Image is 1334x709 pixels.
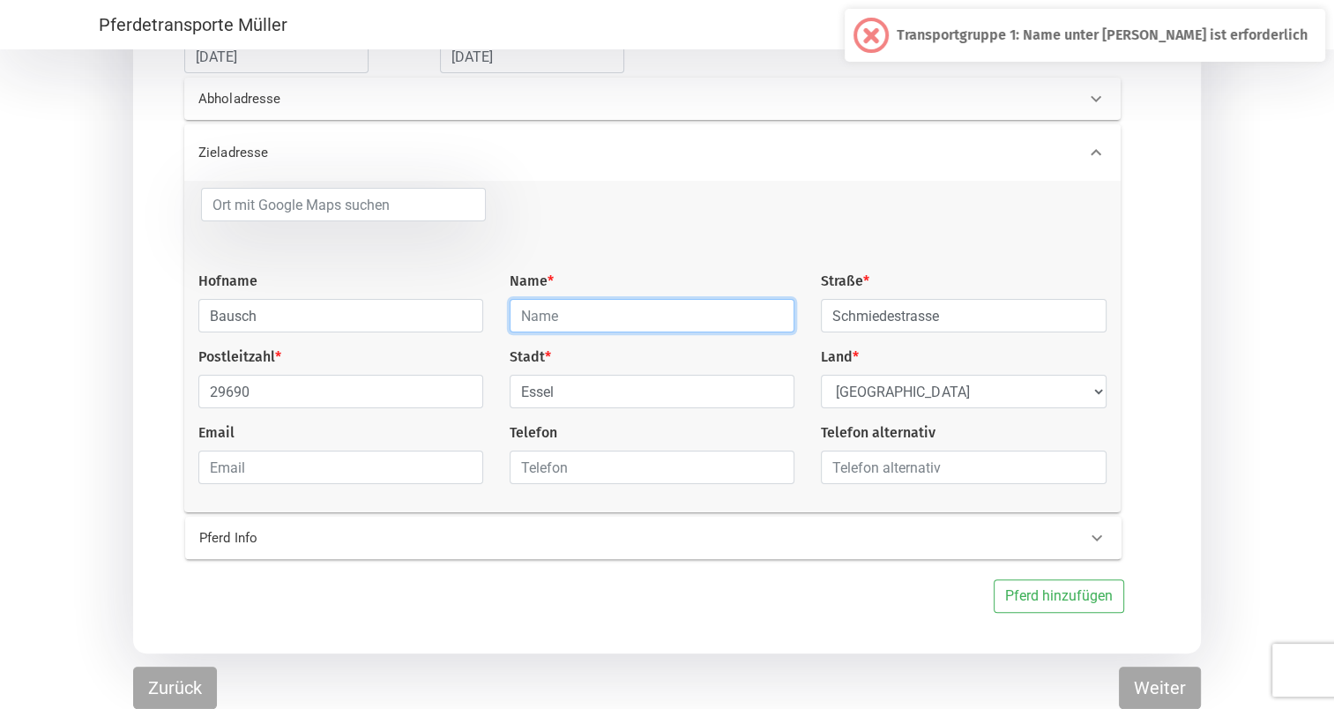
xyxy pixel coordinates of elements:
[510,451,794,484] input: Telefon
[897,26,1308,43] h2: Transportgruppe 1: Name unter [PERSON_NAME] ist erforderlich
[198,299,483,332] input: Farm Name
[198,451,483,484] input: Email
[99,7,287,42] a: Pferdetransporte Müller
[510,299,794,332] input: Name
[821,299,1106,332] input: Straße
[821,271,869,292] label: Straße
[821,422,935,444] label: Telefon alternativ
[510,422,557,444] label: Telefon
[198,375,483,408] input: Postleitzahl
[184,124,1121,181] div: Zieladresse
[510,271,554,292] label: Name
[510,347,551,368] label: Stadt
[198,89,610,109] p: Abholadresse
[821,451,1106,484] input: Telefon alternativ
[1119,667,1201,709] button: Weiter
[198,422,235,444] label: Email
[198,271,257,292] label: Hofname
[198,143,610,163] p: Zieladresse
[199,528,611,549] p: Pferd Info
[185,517,1122,559] div: Pferd Info
[201,188,486,221] input: Ort mit Google Maps suchen
[510,375,794,408] input: Stadt
[184,181,1121,512] div: Zieladresse
[821,347,859,368] label: Land
[440,40,624,73] input: Datum auswählen
[133,667,217,709] button: Zurück
[198,347,281,368] label: Postleitzahl
[994,579,1124,613] button: Pferd hinzufügen
[184,78,1121,120] div: Abholadresse
[184,40,369,73] input: Datum auswählen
